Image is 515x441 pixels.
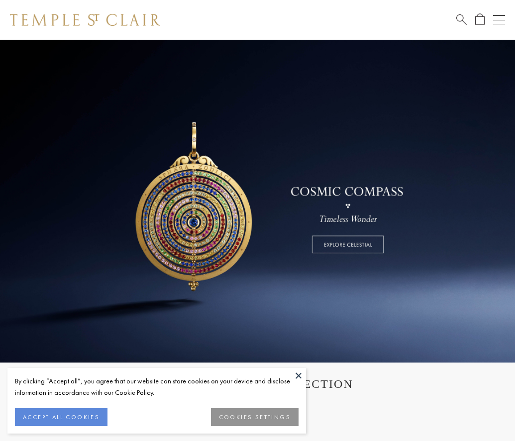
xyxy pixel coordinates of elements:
button: ACCEPT ALL COOKIES [15,408,107,426]
div: By clicking “Accept all”, you agree that our website can store cookies on your device and disclos... [15,375,299,398]
button: COOKIES SETTINGS [211,408,299,426]
img: Temple St. Clair [10,14,160,26]
a: Search [456,13,467,26]
button: Open navigation [493,14,505,26]
a: Open Shopping Bag [475,13,485,26]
